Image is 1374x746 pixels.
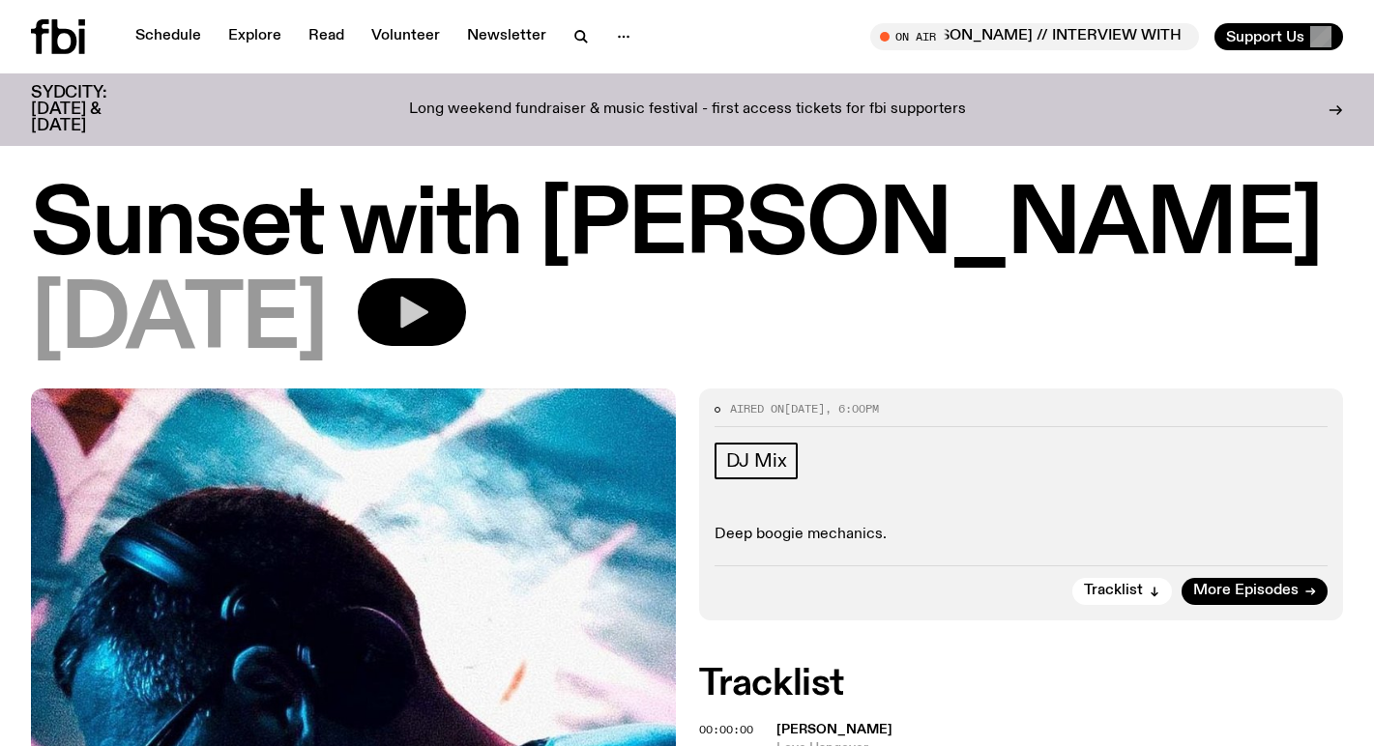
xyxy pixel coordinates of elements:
[715,526,1329,544] p: Deep boogie mechanics.
[699,667,1344,702] h2: Tracklist
[1084,584,1143,598] span: Tracklist
[870,23,1199,50] button: On AirMornings with [PERSON_NAME] // INTERVIEW WITH [PERSON_NAME]
[31,85,155,134] h3: SYDCITY: [DATE] & [DATE]
[360,23,452,50] a: Volunteer
[1214,23,1343,50] button: Support Us
[726,450,787,472] span: DJ Mix
[699,725,753,735] button: 00:00:00
[31,278,327,365] span: [DATE]
[409,101,966,119] p: Long weekend fundraiser & music festival - first access tickets for fbi supporters
[730,401,784,416] span: Aired on
[455,23,558,50] a: Newsletter
[1193,584,1299,598] span: More Episodes
[699,722,753,737] span: 00:00:00
[1226,28,1304,45] span: Support Us
[776,723,892,736] span: [PERSON_NAME]
[31,184,1343,271] h1: Sunset with [PERSON_NAME]
[297,23,356,50] a: Read
[1182,578,1328,605] a: More Episodes
[124,23,213,50] a: Schedule
[784,401,825,416] span: [DATE]
[715,443,799,479] a: DJ Mix
[1072,578,1172,605] button: Tracklist
[217,23,293,50] a: Explore
[825,401,879,416] span: , 6:00pm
